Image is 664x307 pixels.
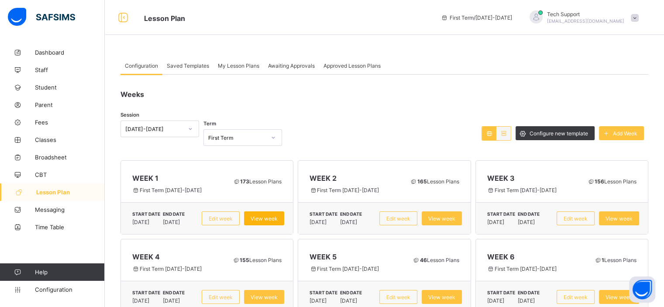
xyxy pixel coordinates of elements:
[487,174,578,183] span: WEEK 3
[547,11,624,17] span: Tech Support
[428,294,455,300] span: View week
[518,211,540,217] span: END DATE
[163,297,182,304] span: [DATE]
[35,171,105,178] span: CBT
[310,187,400,193] span: First Term [DATE]-[DATE]
[420,257,427,263] b: 46
[132,266,223,272] span: First Term [DATE]-[DATE]
[606,294,633,300] span: View week
[35,84,105,91] span: Student
[487,297,513,304] span: [DATE]
[310,174,400,183] span: WEEK 2
[410,178,459,185] span: Lesson Plans
[268,62,315,69] span: Awaiting Approvals
[417,178,427,185] b: 165
[35,101,105,108] span: Parent
[441,14,512,21] span: session/term information
[428,215,455,222] span: View week
[340,290,362,295] span: END DATE
[132,252,223,261] span: WEEK 4
[218,62,259,69] span: My Lesson Plans
[629,276,655,303] button: Open asap
[487,187,578,193] span: First Term [DATE]-[DATE]
[132,211,160,217] span: START DATE
[386,294,410,300] span: Edit week
[587,178,636,185] span: Lesson Plans
[564,294,588,300] span: Edit week
[35,49,105,56] span: Dashboard
[35,66,105,73] span: Staff
[35,136,105,143] span: Classes
[251,215,278,222] span: View week
[547,18,624,24] span: [EMAIL_ADDRESS][DOMAIN_NAME]
[530,130,588,137] span: Configure new template
[209,215,233,222] span: Edit week
[310,219,335,225] span: [DATE]
[487,219,513,225] span: [DATE]
[35,286,104,293] span: Configuration
[132,187,224,193] span: First Term [DATE]-[DATE]
[167,62,209,69] span: Saved Templates
[310,290,337,295] span: START DATE
[487,290,515,295] span: START DATE
[240,178,249,185] b: 173
[340,211,362,217] span: END DATE
[144,14,185,23] span: Lesson Plan
[240,257,249,263] b: 155
[132,297,158,304] span: [DATE]
[487,266,585,272] span: First Term [DATE]-[DATE]
[8,8,75,26] img: safsims
[518,297,537,304] span: [DATE]
[132,219,158,225] span: [DATE]
[233,178,282,185] span: Lesson Plans
[35,154,105,161] span: Broadsheet
[518,219,537,225] span: [DATE]
[310,211,337,217] span: START DATE
[340,219,359,225] span: [DATE]
[594,257,636,263] span: Lesson Plans
[310,252,403,261] span: WEEK 5
[125,126,183,132] div: [DATE]-[DATE]
[35,206,105,213] span: Messaging
[487,252,585,261] span: WEEK 6
[125,62,158,69] span: Configuration
[35,224,105,231] span: Time Table
[518,290,540,295] span: END DATE
[521,10,643,25] div: TechSupport
[487,211,515,217] span: START DATE
[251,294,278,300] span: View week
[564,215,588,222] span: Edit week
[203,121,216,127] span: Term
[310,266,403,272] span: First Term [DATE]-[DATE]
[310,297,335,304] span: [DATE]
[132,174,224,183] span: WEEK 1
[233,257,282,263] span: Lesson Plans
[209,294,233,300] span: Edit week
[35,269,104,276] span: Help
[613,130,637,137] span: Add Week
[323,62,381,69] span: Approved Lesson Plans
[595,178,604,185] b: 156
[120,90,144,99] span: Weeks
[36,189,105,196] span: Lesson Plan
[163,219,182,225] span: [DATE]
[120,112,139,118] span: Session
[386,215,410,222] span: Edit week
[163,290,185,295] span: END DATE
[340,297,359,304] span: [DATE]
[606,215,633,222] span: View week
[35,119,105,126] span: Fees
[132,290,160,295] span: START DATE
[413,257,459,263] span: Lesson Plans
[602,257,604,263] b: 1
[163,211,185,217] span: END DATE
[208,135,266,141] div: First Term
